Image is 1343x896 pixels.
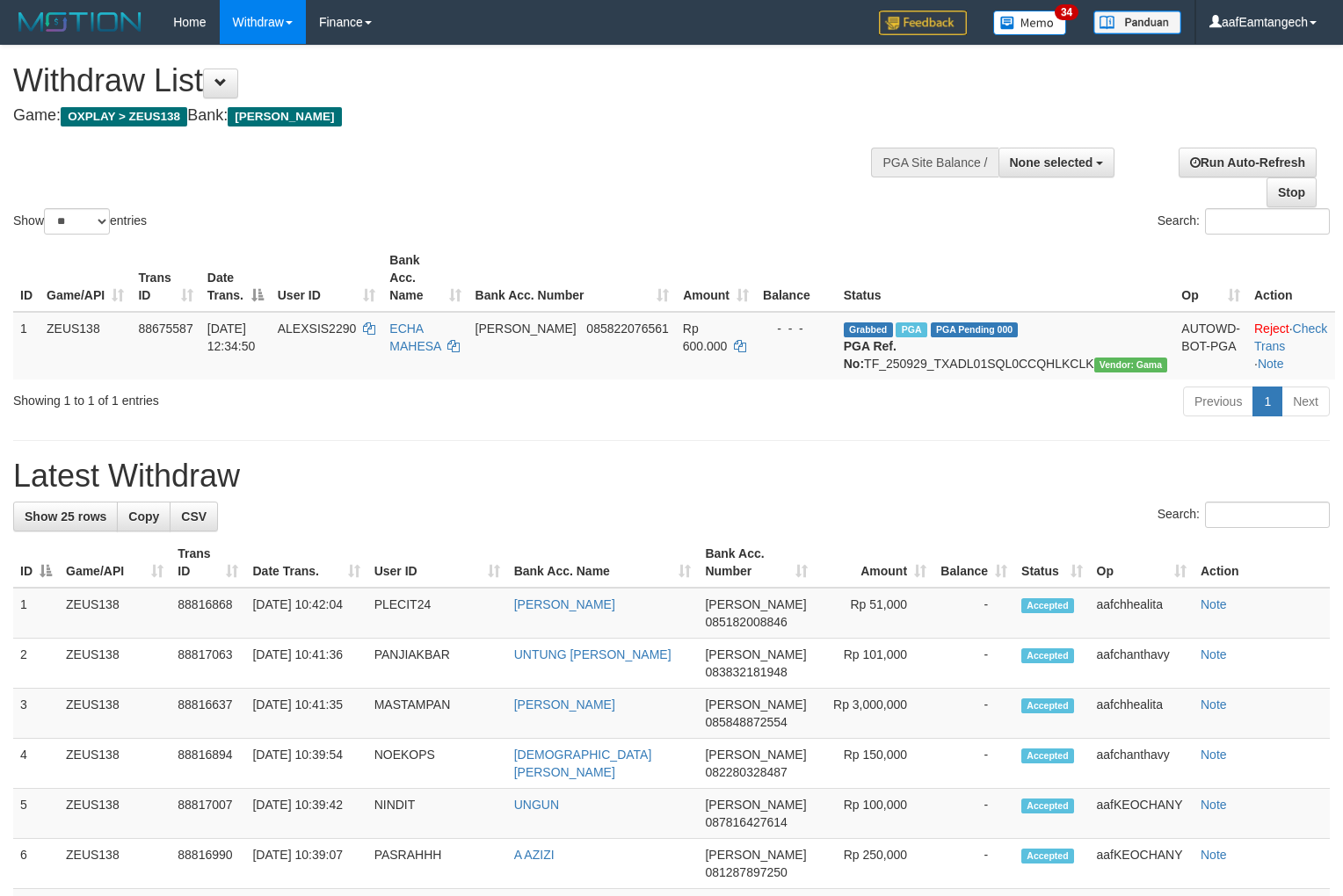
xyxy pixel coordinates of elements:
[1174,312,1247,379] td: AUTOWD-BOT-PGA
[1205,208,1330,235] input: Search:
[1158,208,1330,235] label: Search:
[1201,798,1227,812] a: Note
[171,789,245,839] td: 88817007
[844,339,897,371] b: PGA Ref. No:
[705,865,787,879] span: Copy 081287897250 to clipboard
[837,244,1175,312] th: Status
[705,665,787,679] span: Copy 083832181948 to clipboard
[815,538,933,588] th: Amount: activate to sort column ascending
[1090,839,1194,889] td: aafKEOCHANY
[998,148,1115,177] button: None selected
[59,689,171,739] td: ZEUS138
[815,689,933,739] td: Rp 3,000,000
[40,312,131,379] td: ZEUS138
[245,538,367,588] th: Date Trans.: activate to sort column ascending
[514,748,652,779] a: [DEMOGRAPHIC_DATA][PERSON_NAME]
[1021,698,1074,713] span: Accepted
[278,322,357,336] span: ALEXSIS2290
[1014,538,1089,588] th: Status: activate to sort column ascending
[993,11,1067,35] img: Button%20Memo.svg
[131,244,200,312] th: Trans ID: activate to sort column ascending
[586,322,668,336] span: Copy 085822076561 to clipboard
[1093,11,1181,34] img: panduan.png
[59,839,171,889] td: ZEUS138
[879,11,967,35] img: Feedback.jpg
[245,739,367,789] td: [DATE] 10:39:54
[756,244,837,312] th: Balance
[1021,798,1074,813] span: Accepted
[705,815,787,829] span: Copy 087816427614 to clipboard
[367,689,507,739] td: MASTAMPAN
[367,839,507,889] td: PASRAHHH
[1090,739,1194,789] td: aafchanthavy
[1281,387,1330,416] a: Next
[705,848,806,862] span: [PERSON_NAME]
[367,739,507,789] td: NOEKOPS
[1090,789,1194,839] td: aafKEOCHANY
[271,244,383,312] th: User ID: activate to sort column ascending
[40,244,131,312] th: Game/API: activate to sort column ascending
[1158,502,1330,528] label: Search:
[815,839,933,889] td: Rp 250,000
[1201,647,1227,661] a: Note
[171,639,245,689] td: 88817063
[13,312,40,379] td: 1
[933,689,1014,739] td: -
[815,588,933,639] td: Rp 51,000
[1021,849,1074,863] span: Accepted
[705,615,787,629] span: Copy 085182008846 to clipboard
[59,739,171,789] td: ZEUS138
[1090,538,1194,588] th: Op: activate to sort column ascending
[13,739,59,789] td: 4
[117,502,171,531] a: Copy
[1194,538,1330,588] th: Action
[933,739,1014,789] td: -
[1205,502,1330,528] input: Search:
[228,107,341,126] span: [PERSON_NAME]
[367,538,507,588] th: User ID: activate to sort column ascending
[815,739,933,789] td: Rp 150,000
[1090,588,1194,639] td: aafchhealita
[13,839,59,889] td: 6
[382,244,468,312] th: Bank Acc. Name: activate to sort column ascending
[705,798,806,812] span: [PERSON_NAME]
[676,244,756,312] th: Amount: activate to sort column ascending
[1090,689,1194,739] td: aafchhealita
[815,789,933,839] td: Rp 100,000
[367,639,507,689] td: PANJIAKBAR
[13,689,59,739] td: 3
[13,107,878,125] h4: Game: Bank:
[59,639,171,689] td: ZEUS138
[367,789,507,839] td: NINDIT
[468,244,676,312] th: Bank Acc. Number: activate to sort column ascending
[1021,748,1074,763] span: Accepted
[13,639,59,689] td: 2
[683,322,728,353] span: Rp 600.000
[1258,357,1284,371] a: Note
[507,538,699,588] th: Bank Acc. Name: activate to sort column ascending
[171,839,245,889] td: 88816990
[245,588,367,639] td: [DATE] 10:42:04
[705,715,787,729] span: Copy 085848872554 to clipboard
[514,597,615,611] a: [PERSON_NAME]
[13,459,1330,494] h1: Latest Withdraw
[933,839,1014,889] td: -
[59,538,171,588] th: Game/API: activate to sort column ascending
[698,538,815,588] th: Bank Acc. Number: activate to sort column ascending
[1201,848,1227,862] a: Note
[1183,387,1253,416] a: Previous
[1179,148,1317,177] a: Run Auto-Refresh
[1254,322,1289,336] a: Reject
[170,502,218,531] a: CSV
[171,689,245,739] td: 88816637
[207,322,256,353] span: [DATE] 12:34:50
[25,509,106,524] span: Show 25 rows
[245,839,367,889] td: [DATE] 10:39:07
[128,509,159,524] span: Copy
[1094,358,1168,372] span: Vendor URL: https://trx31.1velocity.biz
[1021,598,1074,613] span: Accepted
[1247,312,1335,379] td: · ·
[389,322,440,353] a: ECHA MAHESA
[245,689,367,739] td: [DATE] 10:41:35
[1267,177,1317,207] a: Stop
